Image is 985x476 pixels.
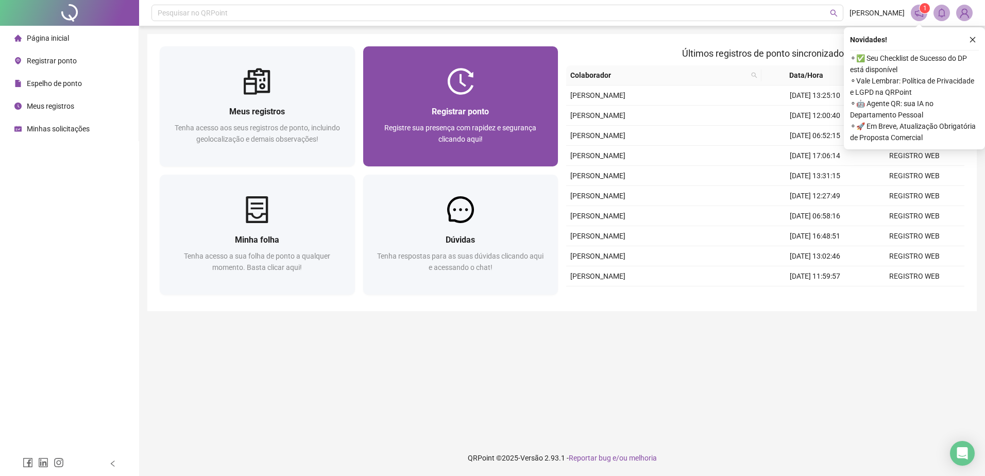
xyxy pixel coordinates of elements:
a: Registrar pontoRegistre sua presença com rapidez e segurança clicando aqui! [363,46,558,166]
span: clock-circle [14,103,22,110]
td: REGISTRO WEB [865,206,964,226]
td: [DATE] 06:52:15 [766,126,865,146]
span: 1 [923,5,927,12]
span: Colaborador [570,70,747,81]
a: Minha folhaTenha acesso a sua folha de ponto a qualquer momento. Basta clicar aqui! [160,175,355,295]
span: ⚬ 🤖 Agente QR: sua IA no Departamento Pessoal [850,98,979,121]
span: notification [914,8,924,18]
span: Dúvidas [446,235,475,245]
span: search [751,72,757,78]
span: Meus registros [229,107,285,116]
span: facebook [23,457,33,468]
img: 83936 [957,5,972,21]
td: REGISTRO WEB [865,266,964,286]
td: REGISTRO WEB [865,286,964,307]
a: DúvidasTenha respostas para as suas dúvidas clicando aqui e acessando o chat! [363,175,558,295]
span: Espelho de ponto [27,79,82,88]
span: Registrar ponto [27,57,77,65]
span: search [749,67,759,83]
span: file [14,80,22,87]
span: instagram [54,457,64,468]
span: Registre sua presença com rapidez e segurança clicando aqui! [384,124,536,143]
span: [PERSON_NAME] [570,151,625,160]
td: [DATE] 12:00:40 [766,106,865,126]
td: [DATE] 16:48:51 [766,226,865,246]
span: Novidades ! [850,34,887,45]
span: Tenha respostas para as suas dúvidas clicando aqui e acessando o chat! [377,252,544,271]
span: ⚬ ✅ Seu Checklist de Sucesso do DP está disponível [850,53,979,75]
th: Data/Hora [761,65,859,86]
span: [PERSON_NAME] [570,131,625,140]
span: linkedin [38,457,48,468]
span: [PERSON_NAME] [570,232,625,240]
span: [PERSON_NAME] [570,272,625,280]
sup: 1 [920,3,930,13]
span: Tenha acesso a sua folha de ponto a qualquer momento. Basta clicar aqui! [184,252,330,271]
footer: QRPoint © 2025 - 2.93.1 - [139,440,985,476]
span: Registrar ponto [432,107,489,116]
span: Data/Hora [766,70,847,81]
span: Versão [520,454,543,462]
span: bell [937,8,946,18]
span: Reportar bug e/ou melhoria [569,454,657,462]
span: Meus registros [27,102,74,110]
td: [DATE] 12:27:49 [766,186,865,206]
td: [DATE] 13:31:15 [766,166,865,186]
div: Open Intercom Messenger [950,441,975,466]
td: REGISTRO WEB [865,166,964,186]
span: ⚬ Vale Lembrar: Política de Privacidade e LGPD na QRPoint [850,75,979,98]
span: [PERSON_NAME] [570,192,625,200]
span: left [109,460,116,467]
a: Meus registrosTenha acesso aos seus registros de ponto, incluindo geolocalização e demais observa... [160,46,355,166]
td: [DATE] 11:59:57 [766,266,865,286]
td: [DATE] 06:58:16 [766,206,865,226]
td: REGISTRO WEB [865,186,964,206]
span: environment [14,57,22,64]
span: close [969,36,976,43]
span: [PERSON_NAME] [570,212,625,220]
span: home [14,35,22,42]
td: REGISTRO WEB [865,146,964,166]
span: ⚬ 🚀 Em Breve, Atualização Obrigatória de Proposta Comercial [850,121,979,143]
td: [DATE] 13:02:46 [766,246,865,266]
span: Página inicial [27,34,69,42]
td: [DATE] 06:55:08 [766,286,865,307]
span: [PERSON_NAME] [570,91,625,99]
td: [DATE] 17:06:14 [766,146,865,166]
td: REGISTRO WEB [865,246,964,266]
span: Minha folha [235,235,279,245]
span: schedule [14,125,22,132]
span: Últimos registros de ponto sincronizados [682,48,848,59]
span: [PERSON_NAME] [570,111,625,120]
td: [DATE] 13:25:10 [766,86,865,106]
span: search [830,9,838,17]
span: [PERSON_NAME] [570,172,625,180]
span: [PERSON_NAME] [570,252,625,260]
td: REGISTRO WEB [865,226,964,246]
span: Tenha acesso aos seus registros de ponto, incluindo geolocalização e demais observações! [175,124,340,143]
span: Minhas solicitações [27,125,90,133]
span: [PERSON_NAME] [850,7,905,19]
